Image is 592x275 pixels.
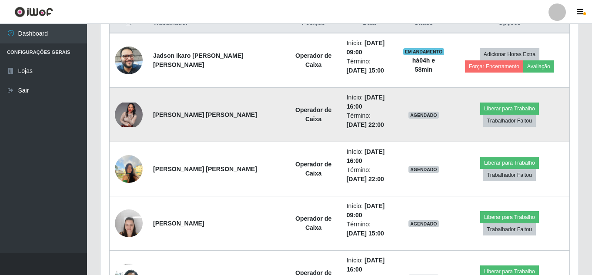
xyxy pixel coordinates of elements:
button: Liberar para Trabalho [480,157,539,169]
li: Término: [347,57,392,75]
time: [DATE] 22:00 [347,121,384,128]
time: [DATE] 09:00 [347,202,385,219]
button: Liberar para Trabalho [480,211,539,223]
li: Término: [347,166,392,184]
img: CoreUI Logo [14,7,53,17]
strong: Operador de Caixa [295,52,331,68]
span: AGENDADO [408,112,439,119]
strong: [PERSON_NAME] [153,220,204,227]
button: Trabalhador Faltou [483,169,536,181]
strong: [PERSON_NAME] [PERSON_NAME] [153,111,257,118]
span: AGENDADO [408,220,439,227]
button: Forçar Encerramento [465,60,523,73]
li: Início: [347,39,392,57]
li: Início: [347,256,392,274]
li: Início: [347,147,392,166]
button: Trabalhador Faltou [483,115,536,127]
button: Trabalhador Faltou [483,223,536,235]
span: AGENDADO [408,166,439,173]
time: [DATE] 16:00 [347,148,385,164]
time: [DATE] 22:00 [347,176,384,182]
button: Liberar para Trabalho [480,103,539,115]
li: Término: [347,111,392,129]
strong: Jadson Ikaro [PERSON_NAME] [PERSON_NAME] [153,52,244,68]
img: 1655230904853.jpeg [115,205,143,242]
time: [DATE] 15:00 [347,67,384,74]
time: [DATE] 09:00 [347,40,385,56]
li: Início: [347,93,392,111]
time: [DATE] 15:00 [347,230,384,237]
li: Término: [347,220,392,238]
li: Início: [347,202,392,220]
strong: Operador de Caixa [295,215,331,231]
strong: [PERSON_NAME] [PERSON_NAME] [153,166,257,172]
span: EM ANDAMENTO [403,48,445,55]
button: Avaliação [523,60,554,73]
button: Adicionar Horas Extra [480,48,539,60]
img: 1744233316031.jpeg [115,150,143,187]
img: 1757512540687.jpeg [115,103,143,127]
strong: Operador de Caixa [295,106,331,123]
time: [DATE] 16:00 [347,94,385,110]
strong: Operador de Caixa [295,161,331,177]
time: [DATE] 16:00 [347,257,385,273]
strong: há 04 h e 58 min [412,57,435,73]
img: 1755090695387.jpeg [115,42,143,79]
